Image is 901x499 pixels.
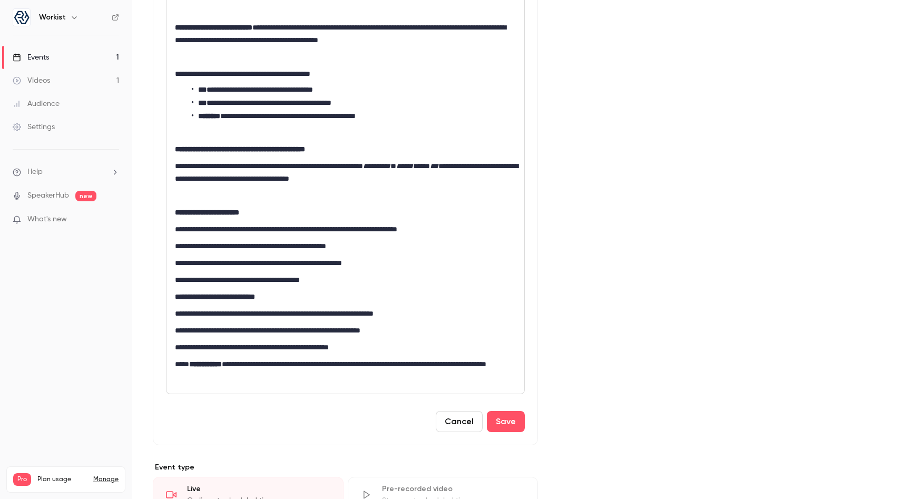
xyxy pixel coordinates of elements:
[13,75,50,86] div: Videos
[436,411,483,432] button: Cancel
[382,484,525,494] div: Pre-recorded video
[27,214,67,225] span: What's new
[13,99,60,109] div: Audience
[153,462,538,473] p: Event type
[27,167,43,178] span: Help
[487,411,525,432] button: Save
[93,475,119,484] a: Manage
[75,191,96,201] span: new
[39,12,66,23] h6: Workist
[13,9,30,26] img: Workist
[106,215,119,224] iframe: Noticeable Trigger
[37,475,87,484] span: Plan usage
[13,52,49,63] div: Events
[13,473,31,486] span: Pro
[187,484,330,494] div: Live
[13,122,55,132] div: Settings
[13,167,119,178] li: help-dropdown-opener
[27,190,69,201] a: SpeakerHub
